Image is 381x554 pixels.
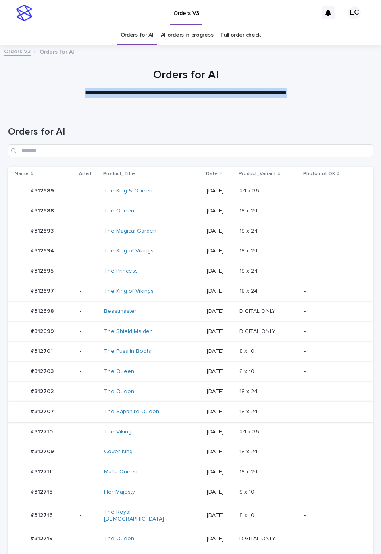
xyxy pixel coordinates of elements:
[31,206,56,215] p: #312688
[239,510,256,519] p: 8 x 10
[304,408,360,415] p: -
[79,169,92,178] p: Artist
[104,489,135,496] a: Her Majesty
[8,529,373,549] tr: #312719#312719 -The Queen [DATE]DIGITAL ONLYDIGITAL ONLY -
[239,467,259,475] p: 18 x 24
[80,469,98,475] p: -
[207,512,233,519] p: [DATE]
[80,268,98,275] p: -
[304,308,360,315] p: -
[121,26,154,45] a: Orders for AI
[80,408,98,415] p: -
[304,368,360,375] p: -
[207,368,233,375] p: [DATE]
[304,228,360,235] p: -
[8,321,373,342] tr: #312699#312699 -The Shield Maiden [DATE]DIGITAL ONLYDIGITAL ONLY -
[80,489,98,496] p: -
[206,169,218,178] p: Date
[80,429,98,435] p: -
[104,348,151,355] a: The Puss In Boots
[8,126,373,138] h1: Orders for AI
[8,201,373,221] tr: #312688#312688 -The Queen [DATE]18 x 2418 x 24 -
[207,535,233,542] p: [DATE]
[304,268,360,275] p: -
[303,169,335,178] p: Photo not OK
[207,489,233,496] p: [DATE]
[104,288,154,295] a: The King of Vikings
[80,448,98,455] p: -
[104,509,171,523] a: The Royal [DEMOGRAPHIC_DATA]
[104,388,134,395] a: The Queen
[31,367,55,375] p: #312703
[304,448,360,455] p: -
[4,46,31,56] a: Orders V3
[207,268,233,275] p: [DATE]
[8,342,373,362] tr: #312701#312701 -The Puss In Boots [DATE]8 x 108 x 10 -
[104,208,134,215] a: The Queen
[31,327,56,335] p: #312699
[31,467,53,475] p: #312711
[239,206,259,215] p: 18 x 24
[104,448,133,455] a: Cover King
[80,388,98,395] p: -
[8,462,373,482] tr: #312711#312711 -Mafia Queen [DATE]18 x 2418 x 24 -
[80,512,98,519] p: -
[239,346,256,355] p: 8 x 10
[207,288,233,295] p: [DATE]
[80,248,98,254] p: -
[304,512,360,519] p: -
[103,169,135,178] p: Product_Title
[239,186,261,194] p: 24 x 36
[239,327,277,335] p: DIGITAL ONLY
[304,187,360,194] p: -
[31,487,54,496] p: #312715
[304,208,360,215] p: -
[31,226,55,235] p: #312693
[104,187,152,194] a: The King & Queen
[104,268,138,275] a: The Princess
[304,328,360,335] p: -
[8,442,373,462] tr: #312709#312709 -Cover King [DATE]18 x 2418 x 24 -
[31,346,54,355] p: #312701
[8,281,373,301] tr: #312697#312697 -The King of Vikings [DATE]18 x 2418 x 24 -
[31,447,56,455] p: #312709
[104,248,154,254] a: The King of Vikings
[80,288,98,295] p: -
[31,407,56,415] p: #312707
[8,144,373,157] div: Search
[31,534,54,542] p: #312719
[239,286,259,295] p: 18 x 24
[8,362,373,382] tr: #312703#312703 -The Queen [DATE]8 x 108 x 10 -
[104,368,134,375] a: The Queen
[207,348,233,355] p: [DATE]
[31,286,56,295] p: #312697
[104,328,153,335] a: The Shield Maiden
[16,5,32,21] img: stacker-logo-s-only.png
[348,6,361,19] div: EC
[239,534,277,542] p: DIGITAL ONLY
[31,510,54,519] p: #312716
[104,469,137,475] a: Mafia Queen
[207,408,233,415] p: [DATE]
[31,246,56,254] p: #312694
[207,228,233,235] p: [DATE]
[239,407,259,415] p: 18 x 24
[31,266,55,275] p: #312695
[239,306,277,315] p: DIGITAL ONLY
[8,422,373,442] tr: #312710#312710 -The Viking [DATE]24 x 3624 x 36 -
[161,26,214,45] a: AI orders in progress
[304,469,360,475] p: -
[31,387,55,395] p: #312702
[104,408,159,415] a: The Sapphire Queen
[304,348,360,355] p: -
[8,482,373,502] tr: #312715#312715 -Her Majesty [DATE]8 x 108 x 10 -
[304,489,360,496] p: -
[239,226,259,235] p: 18 x 24
[31,306,56,315] p: #312698
[31,186,56,194] p: #312689
[104,535,134,542] a: The Queen
[239,246,259,254] p: 18 x 24
[239,169,276,178] p: Product_Variant
[15,169,29,178] p: Name
[80,535,98,542] p: -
